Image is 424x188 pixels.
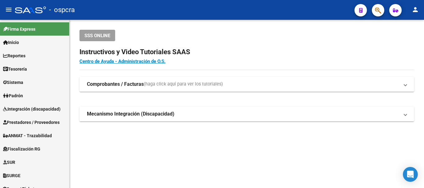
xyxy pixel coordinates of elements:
[3,52,25,59] span: Reportes
[3,39,19,46] span: Inicio
[3,119,60,126] span: Prestadores / Proveedores
[3,92,23,99] span: Padrón
[5,6,12,13] mat-icon: menu
[3,79,23,86] span: Sistema
[79,77,414,92] mat-expansion-panel-header: Comprobantes / Facturas(haga click aquí para ver los tutoriales)
[79,46,414,58] h2: Instructivos y Video Tutoriales SAAS
[3,132,52,139] span: ANMAT - Trazabilidad
[3,26,35,33] span: Firma Express
[79,30,115,41] button: SSS ONLINE
[87,111,174,117] strong: Mecanismo Integración (Discapacidad)
[3,159,15,166] span: SUR
[79,59,165,64] a: Centro de Ayuda - Administración de O.S.
[3,66,27,72] span: Tesorería
[412,6,419,13] mat-icon: person
[3,106,61,112] span: Integración (discapacidad)
[79,107,414,121] mat-expansion-panel-header: Mecanismo Integración (Discapacidad)
[3,172,20,179] span: SURGE
[144,81,223,88] span: (haga click aquí para ver los tutoriales)
[84,33,110,38] span: SSS ONLINE
[49,3,75,17] span: - ospcra
[87,81,144,88] strong: Comprobantes / Facturas
[403,167,418,182] div: Open Intercom Messenger
[3,146,40,152] span: Fiscalización RG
